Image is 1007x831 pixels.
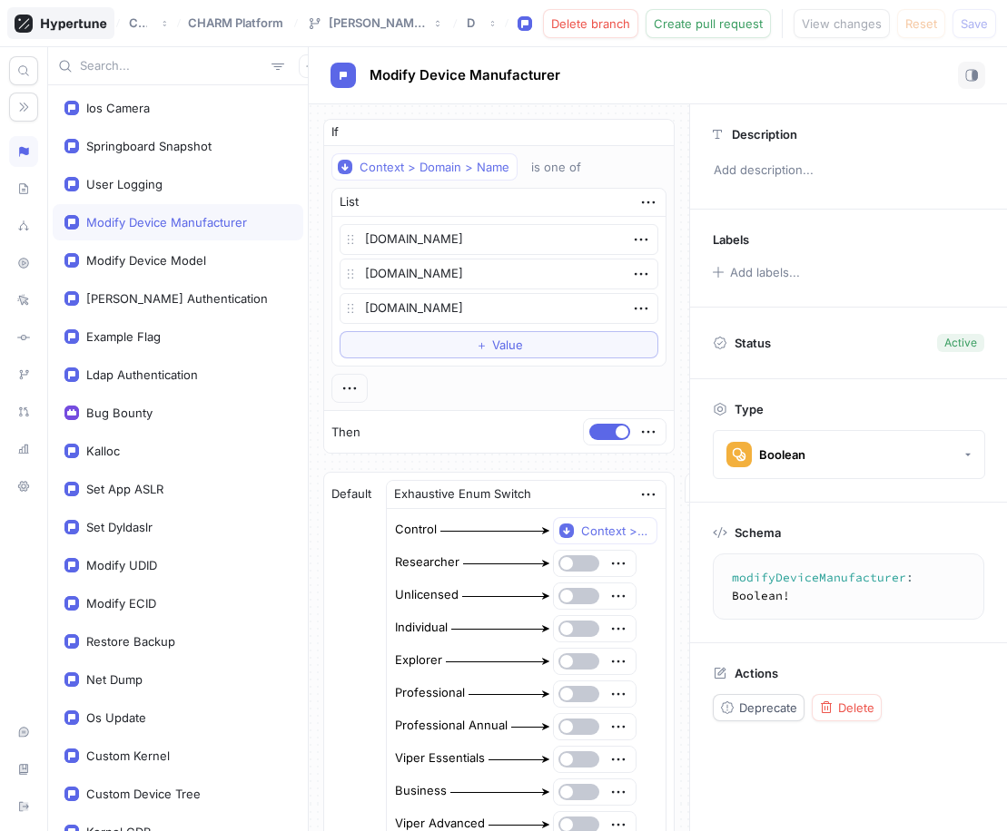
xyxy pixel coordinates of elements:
[476,339,488,350] span: ＋
[459,8,503,38] button: Draft
[713,694,805,721] button: Deprecate
[188,16,283,29] span: CHARM Platform
[739,702,797,713] span: Deprecate
[9,471,38,502] div: Settings
[340,331,658,358] button: ＋Value
[9,136,38,167] div: Logic
[9,359,38,390] div: Branches
[395,651,442,670] div: Explorer
[86,139,212,153] div: Springboard Snapshot
[340,259,658,289] textarea: [DOMAIN_NAME]
[735,330,771,356] p: Status
[467,15,475,31] div: Draft
[86,329,161,344] div: Example Flag
[86,253,206,268] div: Modify Device Model
[86,596,156,611] div: Modify ECID
[331,123,339,142] p: If
[129,15,147,31] div: Corellium
[9,173,38,204] div: Schema
[713,232,749,247] p: Labels
[395,717,508,735] div: Professional Annual
[9,322,38,353] div: Diff
[395,553,459,572] div: Researcher
[9,285,38,316] div: Logs
[905,18,937,29] span: Reset
[86,291,268,306] div: [PERSON_NAME] Authentication
[395,749,485,767] div: Viper Essentials
[86,367,198,382] div: Ldap Authentication
[654,18,763,29] span: Create pull request
[395,586,459,604] div: Unlicensed
[646,9,771,38] button: Create pull request
[394,485,531,503] div: Exhaustive Enum Switch
[86,710,146,725] div: Os Update
[395,619,448,637] div: Individual
[944,335,977,351] div: Active
[551,18,630,29] span: Delete branch
[9,248,38,279] div: Preview
[340,224,658,255] textarea: [DOMAIN_NAME]
[706,260,805,284] button: Add labels...
[300,8,449,38] button: [PERSON_NAME]-2025-3-8-14-25-43
[86,215,247,230] div: Modify Device Manufacturer
[370,68,560,83] span: Modify Device Manufacturer
[735,666,778,680] p: Actions
[735,402,764,416] p: Type
[86,406,153,420] div: Bug Bounty
[9,210,38,241] div: Splits
[86,748,170,763] div: Custom Kernel
[9,434,38,464] div: Analytics
[732,127,797,142] p: Description
[86,558,157,572] div: Modify UDID
[735,525,781,540] p: Schema
[543,9,638,38] button: Delete branch
[812,694,882,721] button: Delete
[706,155,992,186] p: Add description...
[395,684,465,702] div: Professional
[331,153,518,181] button: Context > Domain > Name
[86,672,143,687] div: Net Dump
[340,293,658,324] textarea: [DOMAIN_NAME]
[86,520,153,534] div: Set Dyldaslr
[86,482,163,496] div: Set App ASLR
[897,9,945,38] button: Reset
[360,160,509,175] div: Context > Domain > Name
[581,523,649,539] div: Context > License Type
[331,424,360,442] p: Then
[953,9,996,38] button: Save
[86,787,201,801] div: Custom Device Tree
[492,339,523,350] span: Value
[395,782,447,800] div: Business
[553,517,657,544] button: Context > License Type
[961,18,988,29] span: Save
[122,8,174,38] button: Corellium
[523,153,607,181] button: is one of
[794,9,890,38] button: View changes
[713,430,985,479] button: Boolean
[730,267,800,279] div: Add labels...
[395,521,437,539] div: Control
[329,15,427,31] div: [PERSON_NAME]-2025-3-8-14-25-43
[86,177,163,191] div: User Logging
[531,160,581,175] div: is one of
[86,101,150,115] div: Ios Camera
[340,193,359,211] div: List
[802,18,882,29] span: View changes
[80,57,264,75] input: Search...
[838,702,874,713] span: Delete
[721,562,983,611] textarea: modifyDeviceManufacturer: Boolean!
[9,791,38,822] div: Sign out
[331,485,371,503] p: Default
[86,634,175,649] div: Restore Backup
[9,717,38,748] div: Live chat
[9,754,38,785] div: Documentation
[759,447,805,463] div: Boolean
[9,396,38,427] div: Pull requests
[86,444,120,458] div: Kalloc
